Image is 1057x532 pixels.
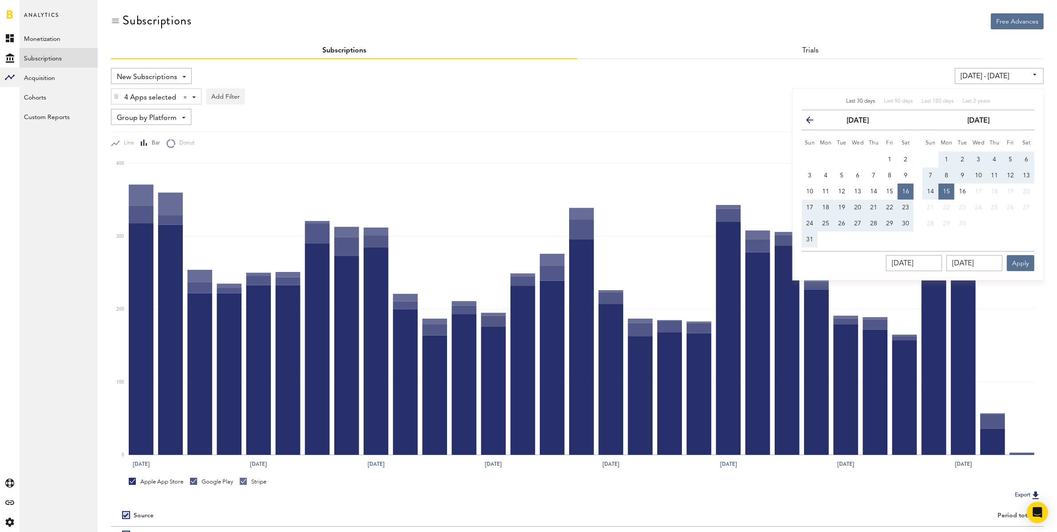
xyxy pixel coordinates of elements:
button: 15 [938,184,954,200]
small: Tuesday [837,140,847,146]
input: __/__/____ [886,255,942,271]
span: 25 [991,204,998,211]
span: 2 [904,156,907,163]
button: 16 [954,184,970,200]
button: 12 [834,184,850,200]
button: 16 [898,184,914,200]
span: 14 [870,188,877,195]
button: 21 [866,200,882,216]
button: 24 [970,200,986,216]
span: 13 [854,188,861,195]
button: 8 [882,168,898,184]
button: 2 [898,152,914,168]
div: Subscriptions [123,13,191,28]
span: 10 [806,188,813,195]
text: 200 [116,307,124,312]
span: 12 [838,188,845,195]
span: 26 [838,220,845,227]
button: 27 [850,216,866,232]
span: 11 [822,188,829,195]
button: Add Filter [206,88,245,104]
span: 27 [854,220,861,227]
text: [DATE] [602,460,619,468]
button: 17 [802,200,818,216]
span: 21 [927,204,934,211]
div: Open Intercom Messenger [1027,502,1048,523]
button: 28 [866,216,882,232]
span: 16 [902,188,909,195]
text: [DATE] [250,460,267,468]
span: 20 [854,204,861,211]
button: 3 [970,152,986,168]
small: Thursday [869,140,879,146]
button: Free Advances [991,13,1044,29]
button: 1 [938,152,954,168]
button: 17 [970,184,986,200]
span: 16 [959,188,966,195]
button: 22 [882,200,898,216]
button: 5 [1002,152,1018,168]
button: 9 [954,168,970,184]
span: Last 2 years [962,99,990,104]
strong: [DATE] [847,117,869,124]
a: Monetization [20,28,98,48]
span: New Subscriptions [117,70,177,85]
div: Google Play [190,478,233,486]
span: 7 [872,172,875,179]
div: Period total [589,512,1033,520]
span: 14 [927,188,934,195]
button: 15 [882,184,898,200]
span: 8 [888,172,891,179]
a: Subscriptions [322,47,366,54]
div: Delete [111,89,121,104]
span: 8 [945,172,948,179]
span: 15 [886,188,893,195]
span: Bar [148,140,160,147]
small: Friday [1007,140,1014,146]
button: 4 [986,152,1002,168]
button: 25 [986,200,1002,216]
small: Wednesday [973,140,985,146]
button: 19 [834,200,850,216]
button: 22 [938,200,954,216]
button: 13 [850,184,866,200]
span: 5 [1009,156,1012,163]
button: 30 [954,216,970,232]
span: 10 [975,172,982,179]
small: Friday [886,140,893,146]
span: 28 [870,220,877,227]
span: 24 [806,220,813,227]
span: 23 [902,204,909,211]
span: 7 [929,172,932,179]
small: Sunday [805,140,815,146]
button: 19 [1002,184,1018,200]
button: 13 [1018,168,1034,184]
div: Stripe [240,478,266,486]
text: [DATE] [368,460,384,468]
button: 6 [1018,152,1034,168]
button: Export [1012,489,1044,501]
button: 3 [802,168,818,184]
button: 14 [922,184,938,200]
button: 29 [882,216,898,232]
button: 25 [818,216,834,232]
input: __/__/____ [946,255,1002,271]
text: 300 [116,234,124,239]
span: 17 [975,188,982,195]
img: trash_awesome_blue.svg [114,93,119,100]
button: 24 [802,216,818,232]
span: 29 [886,220,893,227]
span: Last 90 days [884,99,913,104]
span: 1 [945,156,948,163]
button: 18 [818,200,834,216]
span: 1 [888,156,891,163]
button: 8 [938,168,954,184]
button: 9 [898,168,914,184]
small: Wednesday [852,140,864,146]
span: 27 [1023,204,1030,211]
button: 6 [850,168,866,184]
span: 18 [822,204,829,211]
small: Sunday [926,140,936,146]
button: 29 [938,216,954,232]
small: Saturday [902,140,910,146]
